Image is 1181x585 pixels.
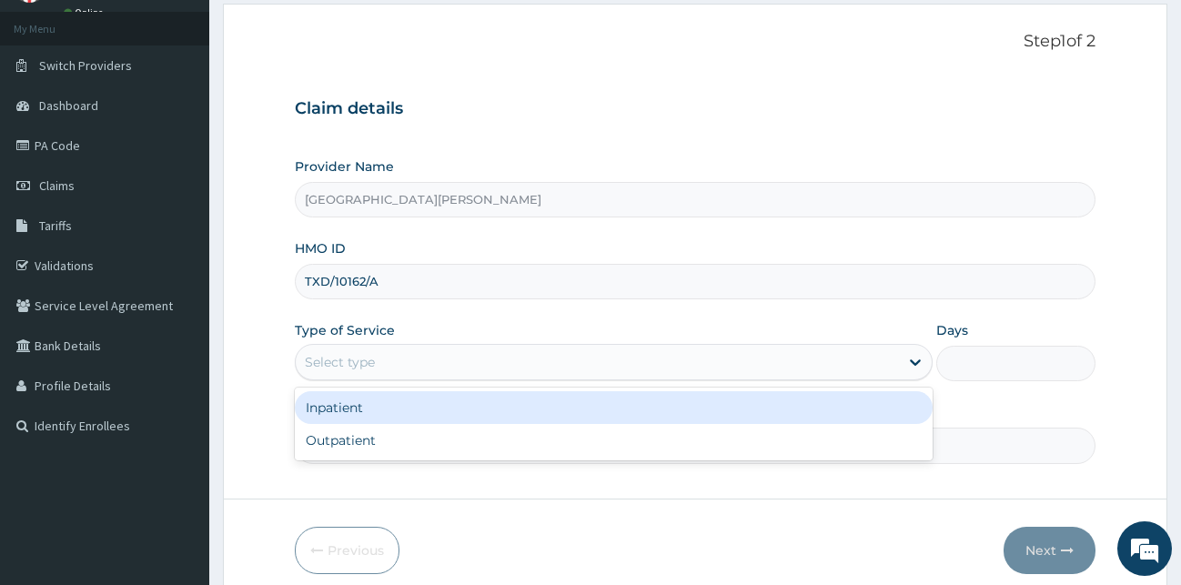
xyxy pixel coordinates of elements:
[295,157,394,176] label: Provider Name
[295,32,1096,52] p: Step 1 of 2
[1004,527,1095,574] button: Next
[295,99,1096,119] h3: Claim details
[295,239,346,257] label: HMO ID
[295,527,399,574] button: Previous
[295,424,933,457] div: Outpatient
[305,353,375,371] div: Select type
[39,57,132,74] span: Switch Providers
[64,6,107,19] a: Online
[39,217,72,234] span: Tariffs
[39,97,98,114] span: Dashboard
[936,321,968,339] label: Days
[295,321,395,339] label: Type of Service
[295,264,1096,299] input: Enter HMO ID
[295,391,933,424] div: Inpatient
[39,177,75,194] span: Claims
